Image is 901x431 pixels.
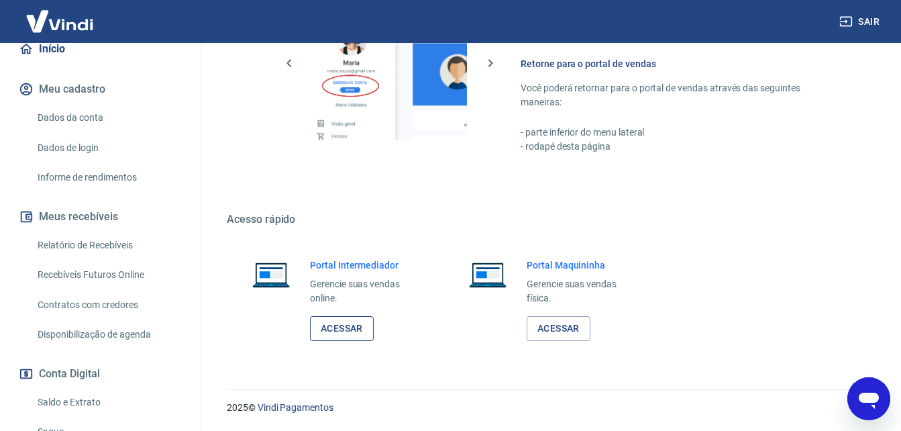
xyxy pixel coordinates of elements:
[310,277,419,305] p: Gerencie suas vendas online.
[258,402,333,413] a: Vindi Pagamentos
[521,81,837,109] p: Você poderá retornar para o portal de vendas através das seguintes maneiras:
[227,213,869,226] h5: Acesso rápido
[32,232,184,259] a: Relatório de Recebíveis
[243,258,299,291] img: Imagem de um notebook aberto
[16,75,184,104] button: Meu cadastro
[16,202,184,232] button: Meus recebíveis
[310,258,419,272] h6: Portal Intermediador
[16,1,103,42] img: Vindi
[527,258,636,272] h6: Portal Maquininha
[521,140,837,154] p: - rodapé desta página
[32,261,184,289] a: Recebíveis Futuros Online
[227,401,869,415] p: 2025 ©
[460,258,516,291] img: Imagem de um notebook aberto
[32,321,184,348] a: Disponibilização de agenda
[16,34,184,64] a: Início
[32,164,184,191] a: Informe de rendimentos
[847,377,890,420] iframe: Botão para abrir a janela de mensagens
[527,316,590,341] a: Acessar
[16,359,184,389] button: Conta Digital
[32,291,184,319] a: Contratos com credores
[32,389,184,416] a: Saldo e Extrato
[527,277,636,305] p: Gerencie suas vendas física.
[521,126,837,140] p: - parte inferior do menu lateral
[32,104,184,132] a: Dados da conta
[521,57,837,70] h6: Retorne para o portal de vendas
[310,316,374,341] a: Acessar
[32,134,184,162] a: Dados de login
[837,9,885,34] button: Sair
